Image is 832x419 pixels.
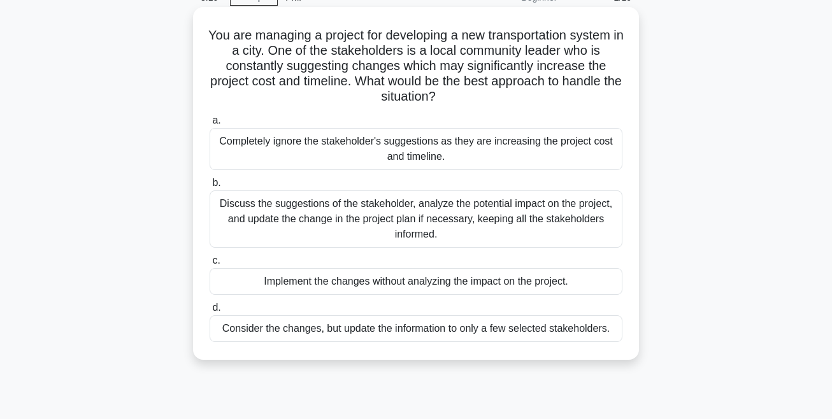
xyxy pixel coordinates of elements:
[212,255,220,266] span: c.
[212,302,220,313] span: d.
[210,315,622,342] div: Consider the changes, but update the information to only a few selected stakeholders.
[210,190,622,248] div: Discuss the suggestions of the stakeholder, analyze the potential impact on the project, and upda...
[210,128,622,170] div: Completely ignore the stakeholder's suggestions as they are increasing the project cost and timel...
[208,27,624,105] h5: You are managing a project for developing a new transportation system in a city. One of the stake...
[212,115,220,125] span: a.
[210,268,622,295] div: Implement the changes without analyzing the impact on the project.
[212,177,220,188] span: b.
